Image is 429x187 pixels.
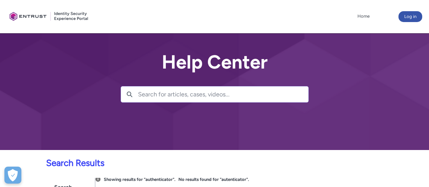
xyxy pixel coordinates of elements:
[4,167,21,184] div: Cookie Preferences
[4,167,21,184] button: Open Preferences
[121,87,138,102] button: Search
[121,52,309,73] h2: Help Center
[356,11,371,21] a: Home
[104,177,249,182] span: Showing results for "authenticator". No results found for "autenticator".
[4,156,341,170] p: Search Results
[138,87,308,102] input: Search for articles, cases, videos...
[398,11,422,22] button: Log in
